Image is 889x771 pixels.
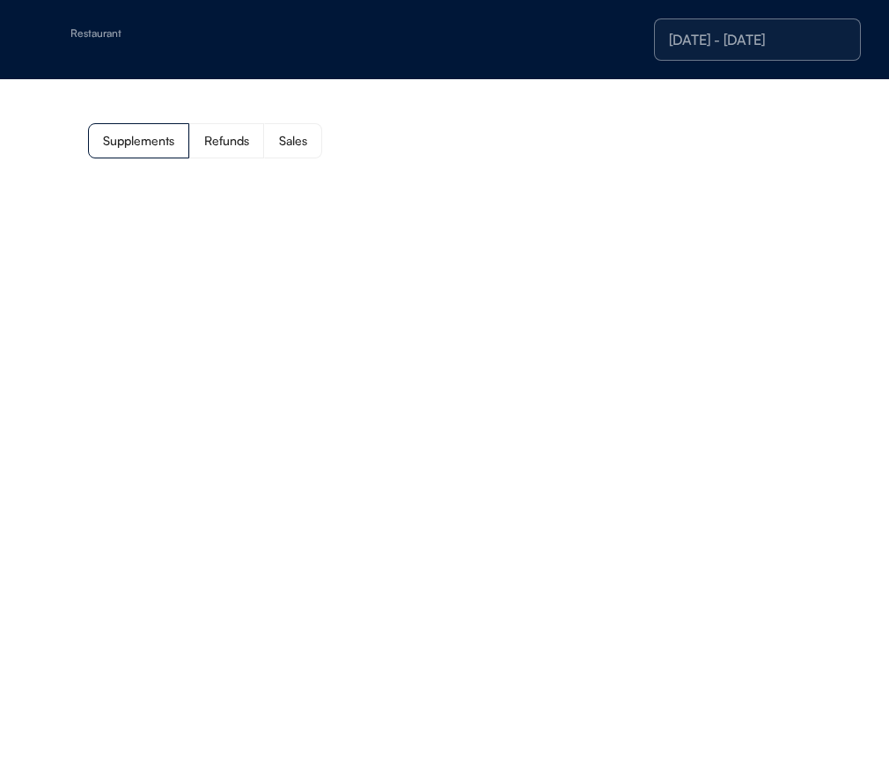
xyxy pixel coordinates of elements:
[279,135,307,147] div: Sales
[70,28,292,39] div: Restaurant
[204,135,249,147] div: Refunds
[35,26,63,54] img: yH5BAEAAAAALAAAAAABAAEAAAIBRAA7
[669,33,846,47] div: [DATE] - [DATE]
[103,135,174,147] div: Supplements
